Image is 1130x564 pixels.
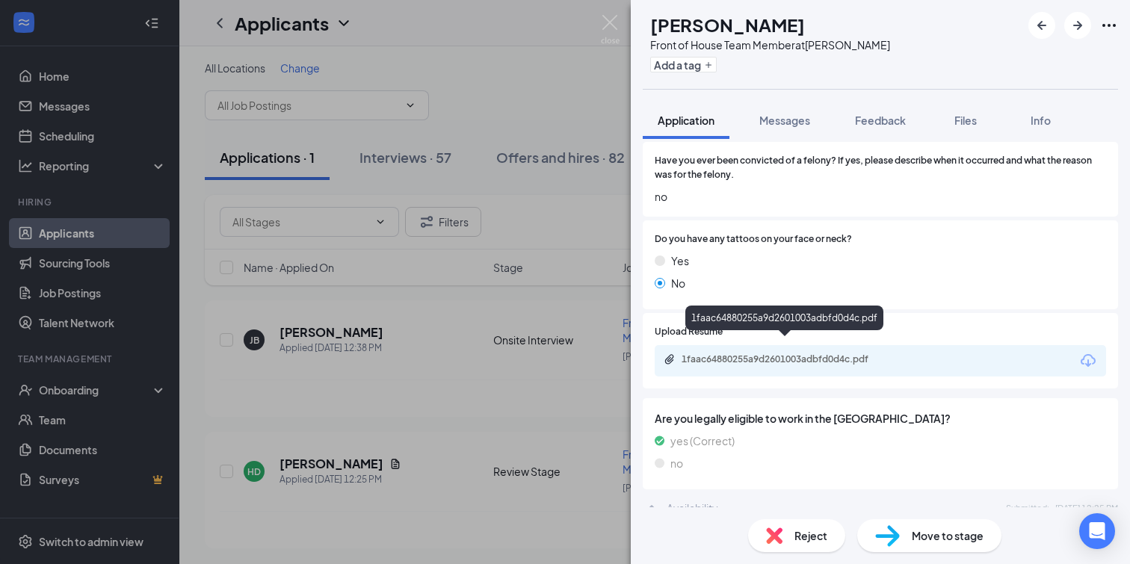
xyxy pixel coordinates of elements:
[655,232,852,247] span: Do you have any tattoos on your face or neck?
[655,325,723,339] span: Upload Resume
[671,275,685,291] span: No
[954,114,977,127] span: Files
[704,61,713,69] svg: Plus
[670,433,735,449] span: yes (Correct)
[670,455,683,471] span: no
[682,353,891,365] div: 1faac64880255a9d2601003adbfd0d4c.pdf
[658,114,714,127] span: Application
[855,114,906,127] span: Feedback
[1079,352,1097,370] svg: Download
[655,154,1106,182] span: Have you ever been convicted of a felony? If yes, please describe when it occurred and what the r...
[912,527,984,544] span: Move to stage
[1100,16,1118,34] svg: Ellipses
[1069,16,1087,34] svg: ArrowRight
[685,306,883,330] div: 1faac64880255a9d2601003adbfd0d4c.pdf
[1028,12,1055,39] button: ArrowLeftNew
[1064,12,1091,39] button: ArrowRight
[667,501,718,515] div: Availability
[650,57,717,72] button: PlusAdd a tag
[1055,501,1118,514] span: [DATE] 12:25 PM
[643,499,661,517] svg: ChevronUp
[650,12,805,37] h1: [PERSON_NAME]
[1031,114,1051,127] span: Info
[1033,16,1051,34] svg: ArrowLeftNew
[655,188,1106,205] span: no
[664,353,676,365] svg: Paperclip
[671,252,689,269] span: Yes
[759,114,810,127] span: Messages
[1079,513,1115,549] div: Open Intercom Messenger
[655,410,1106,427] span: Are you legally eligible to work in the [GEOGRAPHIC_DATA]?
[794,527,827,544] span: Reject
[650,37,890,52] div: Front of House Team Member at [PERSON_NAME]
[1006,501,1049,514] span: Submitted:
[664,353,906,368] a: Paperclip1faac64880255a9d2601003adbfd0d4c.pdf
